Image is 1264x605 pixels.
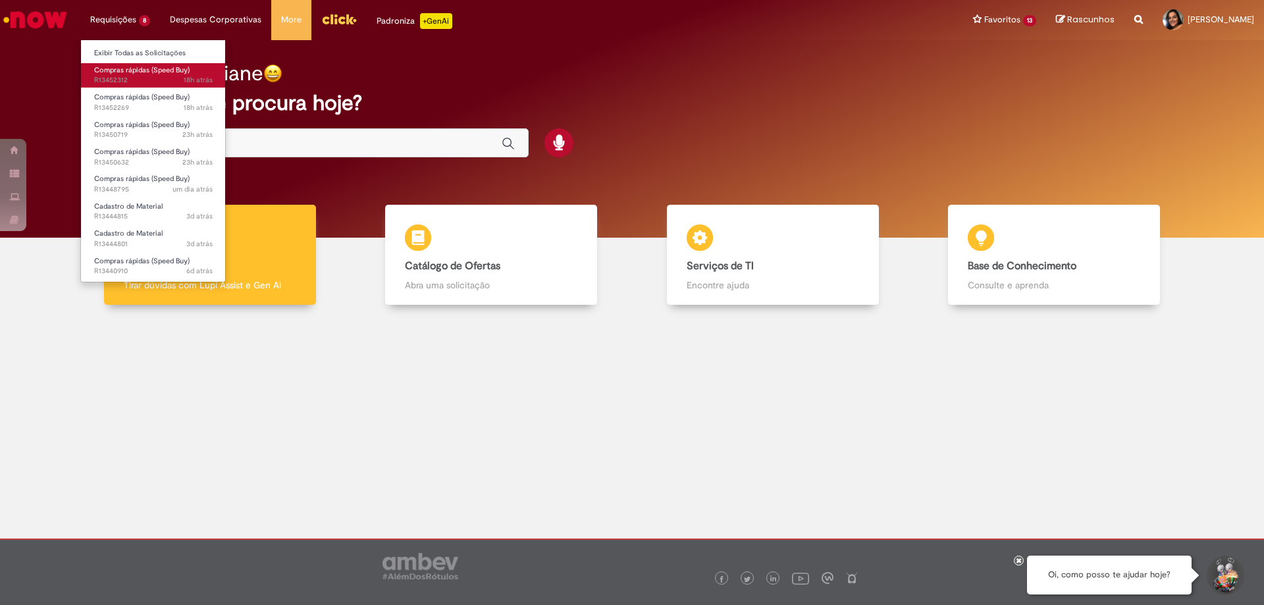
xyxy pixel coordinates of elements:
[81,90,226,115] a: Aberto R13452269 : Compras rápidas (Speed Buy)
[968,259,1076,273] b: Base de Conhecimento
[321,9,357,29] img: click_logo_yellow_360x200.png
[81,63,226,88] a: Aberto R13452312 : Compras rápidas (Speed Buy)
[69,205,351,305] a: Tirar dúvidas Tirar dúvidas com Lupi Assist e Gen Ai
[94,103,213,113] span: R13452269
[139,15,150,26] span: 8
[182,157,213,167] time: 27/08/2025 07:44:46
[186,266,213,276] span: 6d atrás
[170,13,261,26] span: Despesas Corporativas
[792,569,809,587] img: logo_footer_youtube.png
[81,118,226,142] a: Aberto R13450719 : Compras rápidas (Speed Buy)
[1056,14,1115,26] a: Rascunhos
[687,259,754,273] b: Serviços de TI
[770,575,777,583] img: logo_footer_linkedin.png
[184,75,213,85] span: 18h atrás
[968,278,1140,292] p: Consulte e aprenda
[90,13,136,26] span: Requisições
[718,576,725,583] img: logo_footer_facebook.png
[281,13,302,26] span: More
[94,157,213,168] span: R13450632
[94,147,190,157] span: Compras rápidas (Speed Buy)
[182,130,213,140] time: 27/08/2025 08:25:27
[186,239,213,249] time: 25/08/2025 14:58:20
[184,103,213,113] time: 27/08/2025 12:45:51
[81,254,226,278] a: Aberto R13440910 : Compras rápidas (Speed Buy)
[94,130,213,140] span: R13450719
[94,239,213,250] span: R13444801
[184,75,213,85] time: 27/08/2025 12:59:34
[94,92,190,102] span: Compras rápidas (Speed Buy)
[351,205,633,305] a: Catálogo de Ofertas Abra uma solicitação
[94,120,190,130] span: Compras rápidas (Speed Buy)
[94,256,190,266] span: Compras rápidas (Speed Buy)
[184,103,213,113] span: 18h atrás
[632,205,914,305] a: Serviços de TI Encontre ajuda
[1067,13,1115,26] span: Rascunhos
[81,145,226,169] a: Aberto R13450632 : Compras rápidas (Speed Buy)
[687,278,859,292] p: Encontre ajuda
[377,13,452,29] div: Padroniza
[94,75,213,86] span: R13452312
[1023,15,1036,26] span: 13
[94,201,163,211] span: Cadastro de Material
[172,184,213,194] span: um dia atrás
[405,278,577,292] p: Abra uma solicitação
[186,266,213,276] time: 22/08/2025 16:46:23
[81,226,226,251] a: Aberto R13444801 : Cadastro de Material
[124,278,296,292] p: Tirar dúvidas com Lupi Assist e Gen Ai
[1188,14,1254,25] span: [PERSON_NAME]
[1205,556,1244,595] button: Iniciar Conversa de Suporte
[822,572,833,584] img: logo_footer_workplace.png
[914,205,1196,305] a: Base de Conhecimento Consulte e aprenda
[1,7,69,33] img: ServiceNow
[94,174,190,184] span: Compras rápidas (Speed Buy)
[186,239,213,249] span: 3d atrás
[744,576,750,583] img: logo_footer_twitter.png
[182,157,213,167] span: 23h atrás
[80,39,226,282] ul: Requisições
[81,172,226,196] a: Aberto R13448795 : Compras rápidas (Speed Buy)
[405,259,500,273] b: Catálogo de Ofertas
[182,130,213,140] span: 23h atrás
[94,211,213,222] span: R13444815
[81,46,226,61] a: Exibir Todas as Solicitações
[94,65,190,75] span: Compras rápidas (Speed Buy)
[172,184,213,194] time: 26/08/2025 14:47:06
[1027,556,1192,594] div: Oi, como posso te ajudar hoje?
[846,572,858,584] img: logo_footer_naosei.png
[94,184,213,195] span: R13448795
[94,266,213,276] span: R13440910
[114,92,1151,115] h2: O que você procura hoje?
[263,64,282,83] img: happy-face.png
[382,553,458,579] img: logo_footer_ambev_rotulo_gray.png
[420,13,452,29] p: +GenAi
[984,13,1020,26] span: Favoritos
[186,211,213,221] time: 25/08/2025 15:00:26
[81,199,226,224] a: Aberto R13444815 : Cadastro de Material
[186,211,213,221] span: 3d atrás
[94,228,163,238] span: Cadastro de Material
